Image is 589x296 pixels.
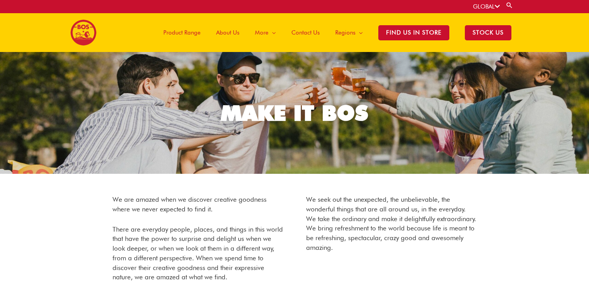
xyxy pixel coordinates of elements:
[378,25,449,40] span: Find Us in Store
[247,13,284,52] a: More
[221,102,368,124] div: MAKE IT BOS
[150,13,519,52] nav: Site Navigation
[163,21,201,44] span: Product Range
[473,3,500,10] a: GLOBAL
[371,13,457,52] a: Find Us in Store
[291,21,320,44] span: Contact Us
[335,21,355,44] span: Regions
[216,21,239,44] span: About Us
[506,2,513,9] a: Search button
[255,21,269,44] span: More
[113,225,283,282] p: There are everyday people, places, and things in this world that have the power to surprise and d...
[70,19,97,46] img: BOS logo finals-200px
[457,13,519,52] a: STOCK US
[113,195,283,214] p: We are amazed when we discover creative goodness where we never expected to find it.
[306,195,477,253] p: We seek out the unexpected, the unbelievable, the wonderful things that are all around us, in the...
[284,13,327,52] a: Contact Us
[208,13,247,52] a: About Us
[156,13,208,52] a: Product Range
[465,25,511,40] span: STOCK US
[327,13,371,52] a: Regions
